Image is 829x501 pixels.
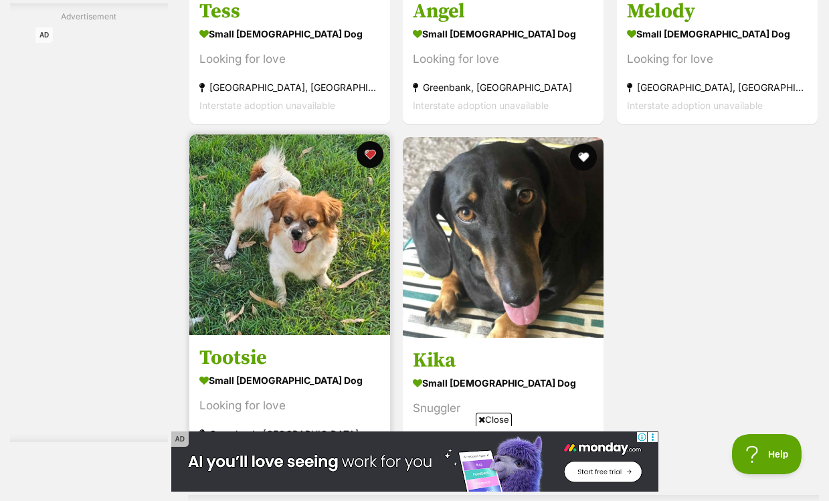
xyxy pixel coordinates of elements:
div: Looking for love [413,50,593,68]
span: Close [476,413,512,426]
strong: small [DEMOGRAPHIC_DATA] Dog [627,24,808,43]
strong: small [DEMOGRAPHIC_DATA] Dog [413,24,593,43]
span: AD [35,28,53,43]
img: Kika - Dachshund Dog [403,137,604,338]
strong: small [DEMOGRAPHIC_DATA] Dog [413,373,593,393]
div: Looking for love [199,50,380,68]
strong: small [DEMOGRAPHIC_DATA] Dog [199,24,380,43]
div: Snuggler [413,399,593,417]
span: Interstate adoption unavailable [627,100,763,111]
button: favourite [357,141,383,168]
strong: [GEOGRAPHIC_DATA], [GEOGRAPHIC_DATA] [627,78,808,96]
a: Tootsie small [DEMOGRAPHIC_DATA] Dog Looking for love Greenbank, [GEOGRAPHIC_DATA] Interstate ado... [189,335,390,471]
img: Tootsie - Tibetan Terrier Dog [189,134,390,335]
strong: Greenbank, [GEOGRAPHIC_DATA] [413,78,593,96]
span: Interstate adoption unavailable [199,100,335,111]
h3: Kika [413,348,593,373]
h3: Tootsie [199,345,380,371]
strong: [GEOGRAPHIC_DATA], [GEOGRAPHIC_DATA] [199,78,380,96]
span: Interstate adoption unavailable [413,100,549,111]
strong: small [DEMOGRAPHIC_DATA] Dog [199,371,380,390]
iframe: Help Scout Beacon - Open [732,434,802,474]
div: Looking for love [627,50,808,68]
span: AD [171,431,189,447]
button: favourite [571,144,597,171]
a: Kika small [DEMOGRAPHIC_DATA] Dog Snuggler Merrimac, [GEOGRAPHIC_DATA] Interstate adoption unavai... [403,338,604,474]
div: Looking for love [199,397,380,415]
div: Advertisement [10,3,168,443]
iframe: Advertisement [35,28,143,429]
